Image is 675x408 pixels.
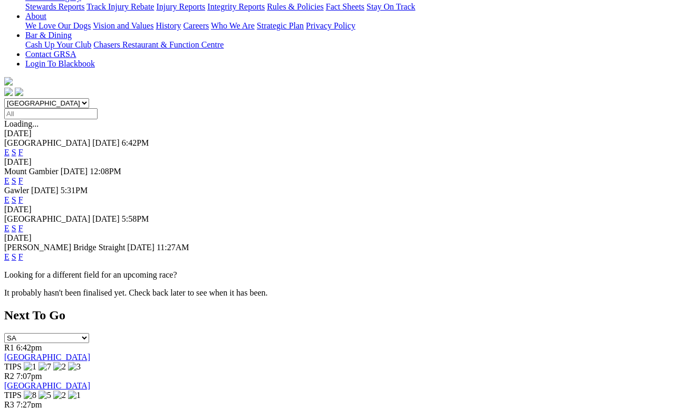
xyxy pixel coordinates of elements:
a: Who We Are [211,21,255,30]
img: 2 [53,362,66,372]
span: Gawler [4,186,29,195]
a: E [4,224,9,233]
a: [GEOGRAPHIC_DATA] [4,353,90,362]
div: Bar & Dining [25,40,671,50]
a: [GEOGRAPHIC_DATA] [4,381,90,390]
img: 1 [68,391,81,400]
a: S [12,148,16,157]
a: E [4,195,9,204]
div: [DATE] [4,157,671,167]
a: Strategic Plan [257,21,304,30]
a: Careers [183,21,209,30]
div: About [25,21,671,31]
h2: Next To Go [4,308,671,322]
a: Stay On Track [367,2,415,11]
div: Care & Integrity [25,2,671,12]
span: 7:07pm [16,372,42,381]
a: F [18,195,23,204]
a: S [12,252,16,261]
a: Fact Sheets [326,2,364,11]
a: F [18,252,23,261]
a: Cash Up Your Club [25,40,91,49]
span: [GEOGRAPHIC_DATA] [4,138,90,147]
a: E [4,176,9,185]
span: Loading... [4,119,38,128]
img: 1 [24,362,36,372]
div: [DATE] [4,205,671,214]
span: [DATE] [127,243,155,252]
a: Injury Reports [156,2,205,11]
span: R2 [4,372,14,381]
span: TIPS [4,362,22,371]
partial: It probably hasn't been finalised yet. Check back later to see when it has been. [4,288,268,297]
a: S [12,195,16,204]
a: History [156,21,181,30]
a: Privacy Policy [306,21,355,30]
span: TIPS [4,391,22,400]
img: twitter.svg [15,88,23,96]
a: Vision and Values [93,21,153,30]
img: 5 [38,391,51,400]
input: Select date [4,108,98,119]
a: Login To Blackbook [25,59,95,68]
a: F [18,148,23,157]
a: E [4,148,9,157]
span: 5:58PM [122,214,149,223]
span: 12:08PM [90,167,121,176]
a: F [18,224,23,233]
img: 8 [24,391,36,400]
span: Mount Gambier [4,167,59,176]
span: 5:31PM [61,186,88,195]
a: Integrity Reports [207,2,265,11]
a: S [12,176,16,185]
span: [PERSON_NAME] Bridge Straight [4,243,125,252]
div: [DATE] [4,233,671,243]
a: Track Injury Rebate [86,2,154,11]
span: [DATE] [61,167,88,176]
a: About [25,12,46,21]
a: Stewards Reports [25,2,84,11]
a: Bar & Dining [25,31,72,40]
img: 7 [38,362,51,372]
a: Chasers Restaurant & Function Centre [93,40,224,49]
a: Contact GRSA [25,50,76,59]
img: facebook.svg [4,88,13,96]
a: S [12,224,16,233]
a: Rules & Policies [267,2,324,11]
span: 11:27AM [157,243,189,252]
img: 2 [53,391,66,400]
span: [DATE] [31,186,59,195]
p: Looking for a different field for an upcoming race? [4,270,671,280]
span: [GEOGRAPHIC_DATA] [4,214,90,223]
span: 6:42PM [122,138,149,147]
span: [DATE] [92,138,120,147]
a: F [18,176,23,185]
img: 3 [68,362,81,372]
span: R1 [4,343,14,352]
div: [DATE] [4,129,671,138]
a: We Love Our Dogs [25,21,91,30]
span: [DATE] [92,214,120,223]
img: logo-grsa-white.png [4,77,13,86]
span: 6:42pm [16,343,42,352]
a: E [4,252,9,261]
